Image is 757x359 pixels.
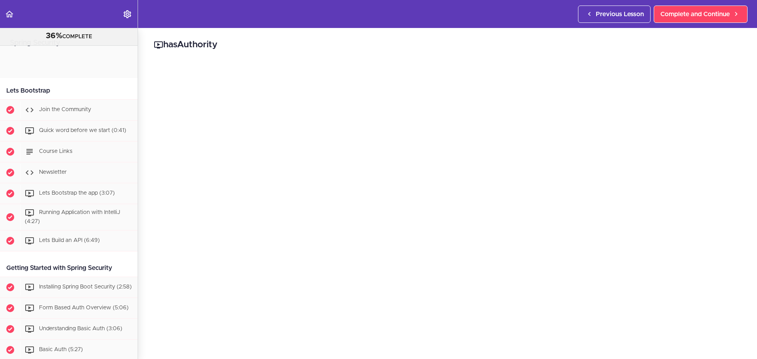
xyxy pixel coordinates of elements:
[123,9,132,19] svg: Settings Menu
[5,9,14,19] svg: Back to course curriculum
[39,149,73,154] span: Course Links
[39,238,100,243] span: Lets Build an API (6:49)
[578,6,651,23] a: Previous Lesson
[39,284,132,290] span: Installing Spring Boot Security (2:58)
[39,190,115,196] span: Lets Bootstrap the app (3:07)
[654,6,748,23] a: Complete and Continue
[10,31,128,41] div: COMPLETE
[596,9,644,19] span: Previous Lesson
[154,38,741,52] h2: hasAuthority
[25,210,120,224] span: Running Application with IntelliJ (4:27)
[46,32,62,40] span: 36%
[39,128,126,133] span: Quick word before we start (0:41)
[39,347,83,352] span: Basic Auth (5:27)
[660,9,730,19] span: Complete and Continue
[39,169,67,175] span: Newsletter
[39,305,129,311] span: Form Based Auth Overview (5:06)
[39,107,91,112] span: Join the Community
[39,326,122,331] span: Understanding Basic Auth (3:06)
